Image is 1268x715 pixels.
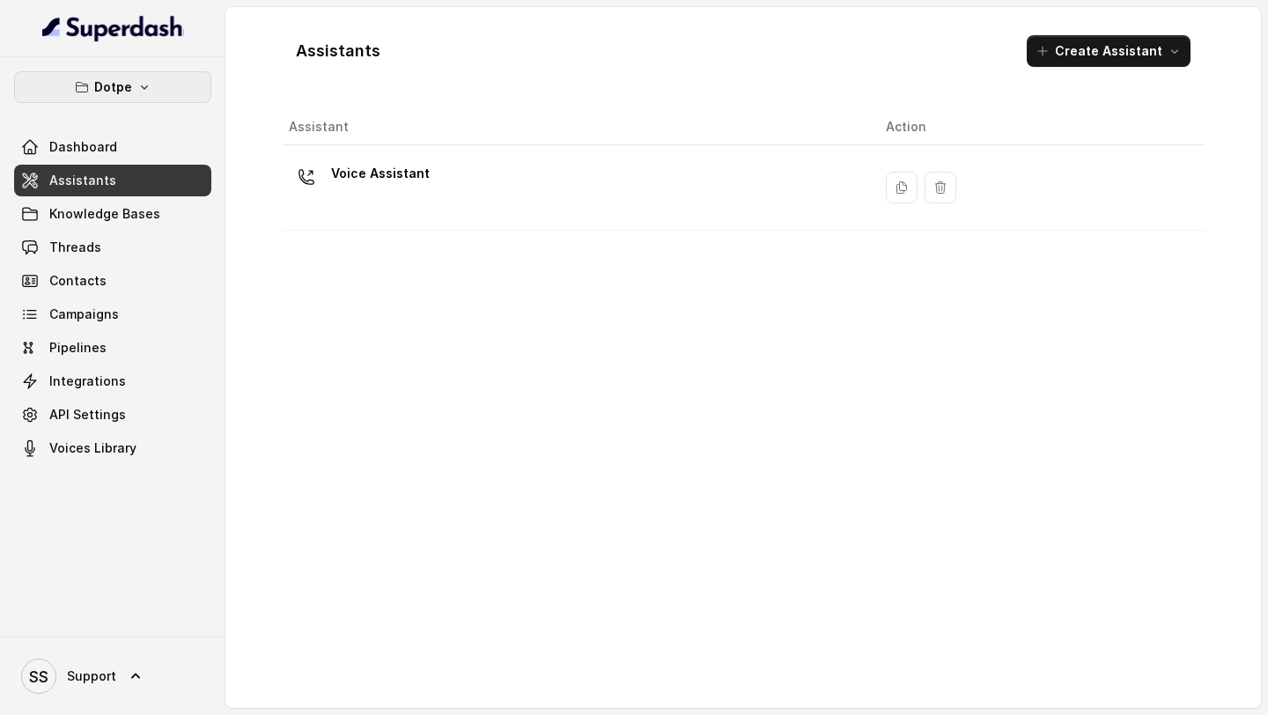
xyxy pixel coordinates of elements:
[14,71,211,103] button: Dotpe
[94,77,132,98] p: Dotpe
[14,232,211,263] a: Threads
[49,406,126,424] span: API Settings
[49,138,117,156] span: Dashboard
[49,339,107,357] span: Pipelines
[282,109,872,145] th: Assistant
[14,652,211,701] a: Support
[67,667,116,685] span: Support
[42,14,184,42] img: light.svg
[49,272,107,290] span: Contacts
[49,205,160,223] span: Knowledge Bases
[14,198,211,230] a: Knowledge Bases
[49,172,116,189] span: Assistants
[872,109,1205,145] th: Action
[14,131,211,163] a: Dashboard
[14,399,211,431] a: API Settings
[1027,35,1191,67] button: Create Assistant
[14,165,211,196] a: Assistants
[296,37,380,65] h1: Assistants
[14,299,211,330] a: Campaigns
[49,439,136,457] span: Voices Library
[49,306,119,323] span: Campaigns
[29,667,48,686] text: SS
[331,159,430,188] p: Voice Assistant
[14,365,211,397] a: Integrations
[49,372,126,390] span: Integrations
[14,432,211,464] a: Voices Library
[14,265,211,297] a: Contacts
[14,332,211,364] a: Pipelines
[49,239,101,256] span: Threads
